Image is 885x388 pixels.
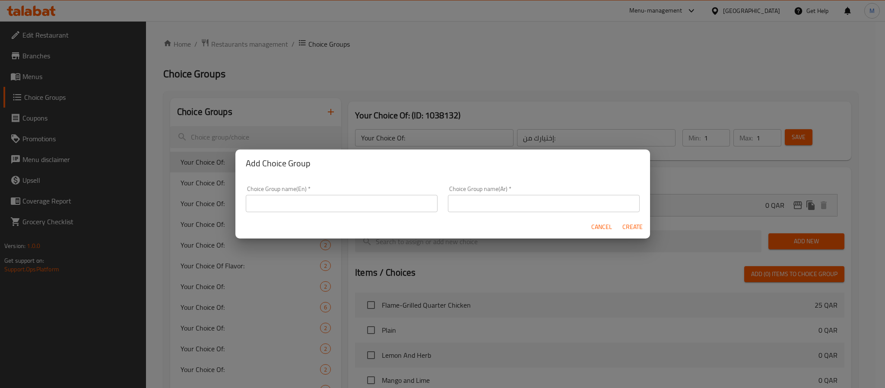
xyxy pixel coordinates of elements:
[622,222,643,232] span: Create
[448,195,640,212] input: Please enter Choice Group name(ar)
[619,219,647,235] button: Create
[246,195,438,212] input: Please enter Choice Group name(en)
[591,222,612,232] span: Cancel
[246,156,640,170] h2: Add Choice Group
[588,219,615,235] button: Cancel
